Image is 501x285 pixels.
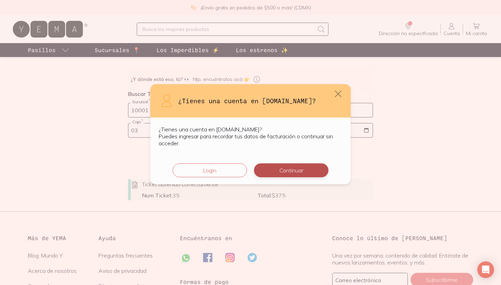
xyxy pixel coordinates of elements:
[173,163,247,177] button: Login
[150,84,351,184] div: default
[477,261,494,278] div: Open Intercom Messenger
[254,163,328,177] button: Continuar
[159,126,342,147] p: ¿Tienes una cuenta en [DOMAIN_NAME]? Puedes ingresar para recordar tus datos de facturación o con...
[178,96,342,105] h3: ¿Tienes una cuenta en [DOMAIN_NAME]?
